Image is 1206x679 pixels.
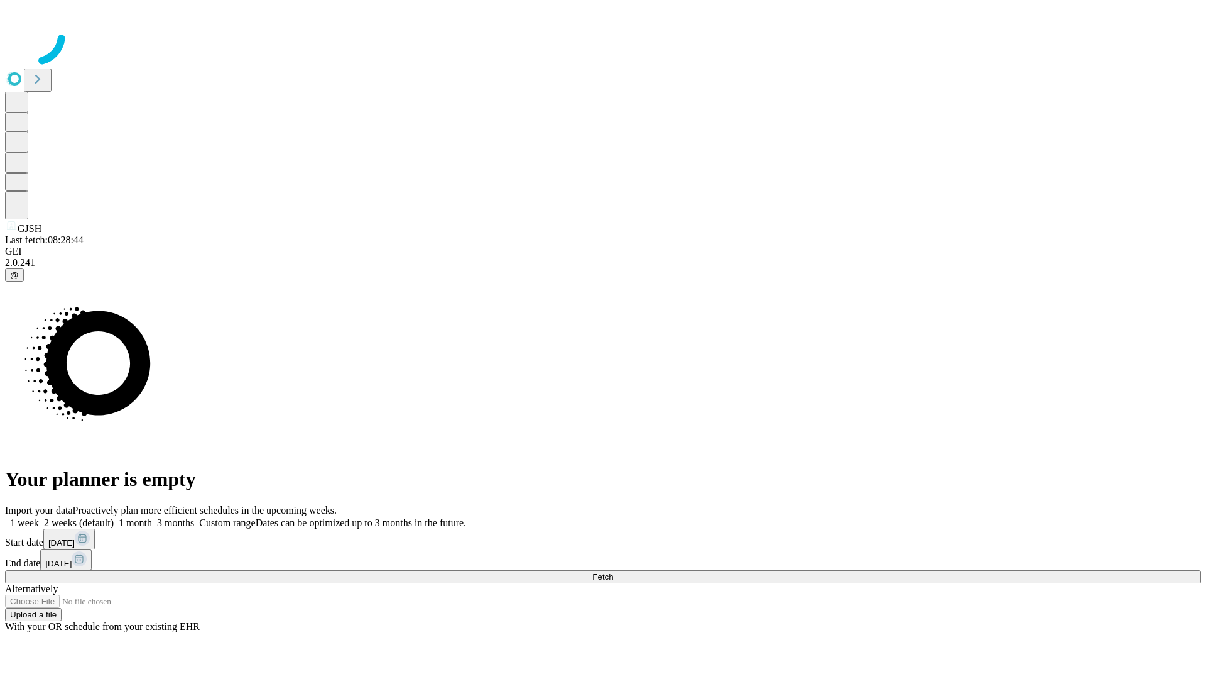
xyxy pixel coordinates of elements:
[5,268,24,282] button: @
[18,223,41,234] span: GJSH
[44,517,114,528] span: 2 weeks (default)
[199,517,255,528] span: Custom range
[5,246,1201,257] div: GEI
[5,505,73,516] span: Import your data
[45,559,72,568] span: [DATE]
[157,517,194,528] span: 3 months
[5,468,1201,491] h1: Your planner is empty
[592,572,613,582] span: Fetch
[5,235,84,245] span: Last fetch: 08:28:44
[5,549,1201,570] div: End date
[10,517,39,528] span: 1 week
[48,538,75,548] span: [DATE]
[73,505,337,516] span: Proactively plan more efficient schedules in the upcoming weeks.
[5,583,58,594] span: Alternatively
[5,257,1201,268] div: 2.0.241
[43,529,95,549] button: [DATE]
[5,608,62,621] button: Upload a file
[5,621,200,632] span: With your OR schedule from your existing EHR
[10,270,19,280] span: @
[119,517,152,528] span: 1 month
[5,570,1201,583] button: Fetch
[256,517,466,528] span: Dates can be optimized up to 3 months in the future.
[5,529,1201,549] div: Start date
[40,549,92,570] button: [DATE]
